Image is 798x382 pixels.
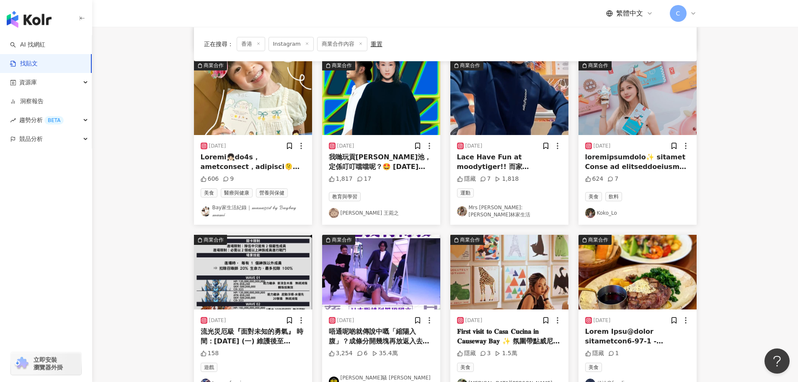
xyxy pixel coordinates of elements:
[585,327,690,346] div: Lorem Ipsu@dolor sitametcon6-97-1 - adipIscing Elitseddoe 「Tempo Inci」🇯🇵 utlaboreetdoloremagn，ali...
[322,60,440,135] button: 商業合作
[201,175,219,183] div: 606
[10,60,38,68] a: 找貼文
[578,60,697,135] img: post-image
[337,317,354,324] div: [DATE]
[605,192,622,201] span: 飲料
[357,349,368,358] div: 6
[7,11,52,28] img: logo
[332,236,352,244] div: 商業合作
[194,235,312,309] img: post-image
[317,37,367,51] span: 商業合作內容
[322,235,440,309] button: 商業合作
[201,204,305,218] a: KOL AvatarBay家生活紀錄｜𝓂𝒶𝓃𝒶𝑔𝑒𝒹 𝒷𝓎 ℬ𝒶𝓎𝒷𝒶𝓎 𝓂𝒶𝓂𝒾
[585,208,690,218] a: KOL AvatarKoko_Lo
[764,348,790,374] iframe: Help Scout Beacon - Open
[201,349,219,358] div: 158
[329,349,353,358] div: 3,254
[457,363,474,372] span: 美食
[585,208,595,218] img: KOL Avatar
[465,143,483,150] div: [DATE]
[450,235,568,309] img: post-image
[194,235,312,309] button: 商業合作
[480,175,491,183] div: 7
[11,352,81,375] a: chrome extension立即安裝 瀏覽器外掛
[460,61,480,70] div: 商業合作
[201,188,217,197] span: 美食
[450,60,568,135] button: 商業合作
[13,357,30,370] img: chrome extension
[204,236,224,244] div: 商業合作
[204,61,224,70] div: 商業合作
[585,175,604,183] div: 624
[337,143,354,150] div: [DATE]
[10,117,16,123] span: rise
[495,175,519,183] div: 1,818
[19,111,64,130] span: 趨勢分析
[209,317,226,324] div: [DATE]
[450,60,568,135] img: post-image
[585,192,602,201] span: 美食
[357,175,372,183] div: 17
[223,175,234,183] div: 9
[332,61,352,70] div: 商業合作
[608,349,619,358] div: 1
[465,317,483,324] div: [DATE]
[588,236,608,244] div: 商業合作
[329,208,339,218] img: KOL Avatar
[578,235,697,309] img: post-image
[450,235,568,309] button: 商業合作
[19,73,37,92] span: 資源庫
[204,41,233,47] span: 正在搜尋 ：
[495,349,517,358] div: 1.5萬
[201,363,217,372] span: 遊戲
[457,327,562,346] div: 𝐅𝐢𝐫𝐬𝐭 𝐯𝐢𝐬𝐢𝐭 𝐭𝐨 𝐂𝐚𝐬𝐚 𝐂𝐮𝐜𝐢𝐧𝐚 𝐢𝐧 𝐂𝐚𝐮𝐬𝐞𝐰𝐚𝐲 𝐁𝐚𝐲 ✨ 氛圍帶點威尼斯小酒館的自在感， 一邊享受美食 一邊聽住隔離枱嘅生日歡笑聲 氣氛超好！！！ From th...
[457,175,476,183] div: 隱藏
[194,60,312,135] img: post-image
[10,41,45,49] a: searchAI 找網紅
[201,327,305,346] div: 流光災厄級『面對未知的勇氣』 時間：[DATE] (一) 維護後至 [DATE] (日) 23:59 期間限定超難度災厄級副本！ 只要首次成功通過關卡，即可入手【辰曦塔】3 星『刻黯牌』！ ※ ...
[585,349,604,358] div: 隱藏
[594,143,611,150] div: [DATE]
[676,9,680,18] span: C
[10,97,44,106] a: 洞察報告
[221,188,253,197] span: 醫療與健康
[19,130,43,148] span: 競品分析
[34,356,63,371] span: 立即安裝 瀏覽器外掛
[329,327,434,346] div: 唔通呢啲就傳說中嘅「縮陽入腹」？成條分開幾塊再放返入去🍌淨係聽見都覺得痛>.<！ 變性過程可以好漫長，但令誇性別者更難受嘅，可能係旁人嘅閒言閒語。能夠有家人嘅支持，真係好幸福～ （節目內容只屬嘉...
[329,192,361,201] span: 教育與學習
[578,235,697,309] button: 商業合作
[594,317,611,324] div: [DATE]
[44,116,64,125] div: BETA
[457,153,562,172] div: Lace Have Fun at moodytiger!! 而家 moodytiger 有個 Free DIY Zone 可以免費裝飾自己對鞋！原本唔鍾意綁鞋帶嘅[PERSON_NAME]，一去...
[209,143,226,150] div: [DATE]
[457,206,467,216] img: KOL Avatar
[269,37,314,51] span: Instagram
[194,60,312,135] button: 商業合作
[607,175,618,183] div: 7
[201,206,211,216] img: KOL Avatar
[460,236,480,244] div: 商業合作
[616,9,643,18] span: 繁體中文
[371,41,382,47] div: 重置
[372,349,398,358] div: 35.4萬
[578,60,697,135] button: 商業合作
[329,208,434,218] a: KOL Avatar[PERSON_NAME] 王菀之
[457,349,476,358] div: 隱藏
[480,349,491,358] div: 3
[237,37,265,51] span: 香港
[585,153,690,172] div: loremipsumdolo✨ sitamet Conse ad elitseddoeiusm🍨 temporin @utlaboreetd magnaaliquaenima minimveni...
[457,204,562,218] a: KOL AvatarMrs [PERSON_NAME]:[PERSON_NAME]林家生活
[457,188,474,197] span: 運動
[201,153,305,172] div: Loremi👧🏻do4s，ametconsect，adipisci🫠elitseddoeiu，temporin，utlaboreetdol，magnAaliq-1enim😭 adminimven...
[329,153,434,172] div: 我哋玩貢[PERSON_NAME]池，定係叮叮噹噹呢？🤩 [DATE] M+夜不同：夜臨夢境 王菀之 [PERSON_NAME] [PERSON_NAME][PERSON_NAME] Chu 打...
[588,61,608,70] div: 商業合作
[322,60,440,135] img: post-image
[329,175,353,183] div: 1,817
[256,188,288,197] span: 營養與保健
[322,235,440,309] img: post-image
[585,363,602,372] span: 美食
